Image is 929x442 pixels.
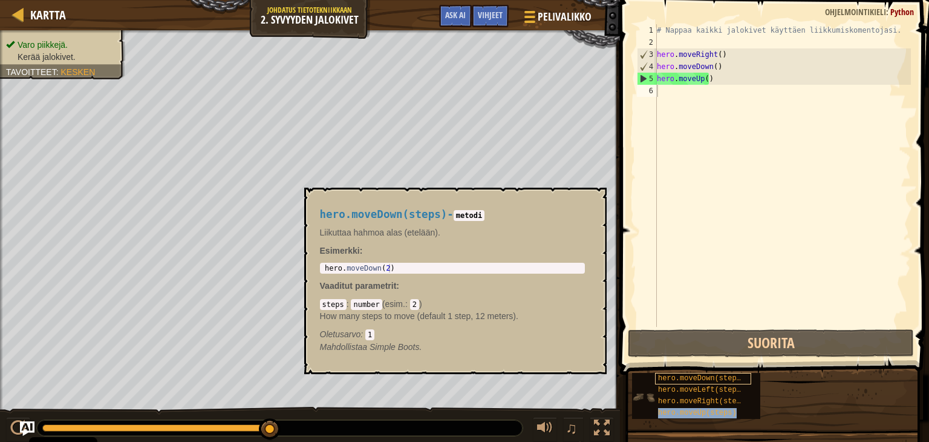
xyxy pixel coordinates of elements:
span: hero.moveLeft(steps) [658,386,745,394]
button: Ask AI [20,421,34,436]
span: hero.moveUp(steps) [658,409,737,417]
button: Suorita [628,329,914,357]
a: Kartta [24,7,66,23]
button: Ctrl + P: Play [6,417,30,442]
span: Ask AI [445,9,466,21]
span: : [56,67,61,77]
h4: - [320,209,585,220]
span: Python [890,6,914,18]
strong: : [320,246,363,256]
span: Vaaditut parametrit [320,281,397,291]
span: Pelivalikko [538,9,592,25]
span: ♫ [566,419,578,437]
span: Vihjeet [478,9,503,21]
span: Tavoitteet [6,67,56,77]
code: metodi [454,210,484,221]
span: Esimerkki [320,246,360,256]
code: 2 [410,299,419,310]
div: 6 [637,85,657,97]
span: hero.moveDown(steps) [320,208,448,220]
div: 3 [637,48,657,61]
span: esim. [385,299,405,309]
span: Kerää jalokivet. [18,52,76,62]
span: Kartta [30,7,66,23]
span: hero.moveDown(steps) [658,374,745,383]
span: : [405,299,410,309]
code: number [351,299,382,310]
div: ( ) [320,298,585,340]
div: 5 [637,73,657,85]
code: steps [320,299,347,310]
span: Varo piikkejä. [18,40,68,50]
span: Mahdollistaa [320,342,370,352]
button: Pelivalikko [515,5,599,33]
img: portrait.png [632,386,655,409]
p: How many steps to move (default 1 step, 12 meters). [320,310,585,322]
li: Varo piikkejä. [6,39,116,51]
div: 1 [637,24,657,36]
div: 2 [637,36,657,48]
code: 1 [365,329,374,340]
span: : [886,6,890,18]
span: : [360,329,365,339]
button: Toggle fullscreen [590,417,614,442]
em: Simple Boots. [320,342,422,352]
button: Ask AI [439,5,472,27]
span: Ohjelmointikieli [825,6,886,18]
div: 4 [637,61,657,73]
span: : [347,299,351,309]
span: : [396,281,399,291]
button: Aänenvoimakkuus [533,417,557,442]
li: Kerää jalokivet. [6,51,116,63]
button: ♫ [563,417,584,442]
p: Liikuttaa hahmoa alas (etelään). [320,226,585,239]
span: Kesken [61,67,96,77]
span: Oletusarvo [320,329,361,339]
span: hero.moveRight(steps) [658,397,749,406]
